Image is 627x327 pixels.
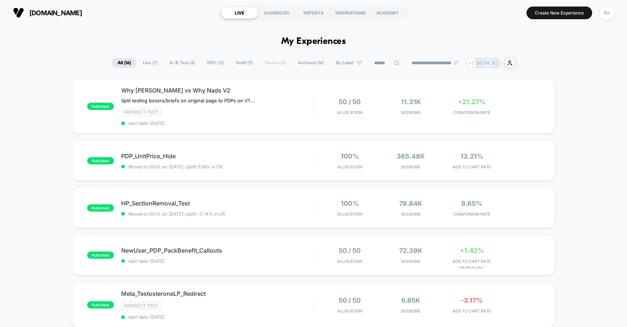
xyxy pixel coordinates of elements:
[281,36,346,47] h1: My Experiences
[443,308,500,314] span: ADD TO CART RATE
[337,110,362,115] span: Allocation
[121,108,161,116] span: Redirect Test
[341,200,359,207] span: 100%
[128,211,225,217] span: Moved to 100% on: [DATE] . Uplift: -0.74% in CR
[399,200,422,207] span: 78.84k
[443,164,500,169] span: ADD TO CART RATE
[460,152,483,160] span: 13.21%
[339,98,361,106] span: 50 / 50
[121,120,313,126] span: start date: [DATE]
[458,98,485,106] span: +21.27%
[526,7,592,19] button: Create New Experience
[341,152,359,160] span: 100%
[292,58,329,68] span: Archived ( 16 )
[399,247,422,254] span: 72.39k
[460,247,484,254] span: +1.42%
[121,290,313,297] span: Meta_TestosteroneLP_Redirect
[121,152,313,160] span: PDP_UnitPrice_Hide
[461,200,482,207] span: 8.65%
[382,110,439,115] span: Sessions
[382,164,439,169] span: Sessions
[138,58,163,68] span: Live ( 7 )
[87,103,114,110] span: published
[476,60,482,66] p: DB
[443,259,500,264] span: ADD TO CART RATE
[598,5,616,20] button: RJ
[382,212,439,217] span: Sessions
[87,252,114,259] span: published
[454,61,458,65] img: end
[128,164,222,169] span: Moved to 100% on: [DATE] . Uplift: 3.68% in CR
[401,98,421,106] span: 11.31k
[201,58,229,68] span: 100% ( 3 )
[121,258,313,264] span: start date: [DATE]
[258,7,295,19] div: AUDIENCES
[87,204,114,212] span: published
[337,164,362,169] span: Allocation
[121,302,161,310] span: Redirect Test
[230,58,258,68] span: Draft ( 9 )
[443,110,500,115] span: CONVERSION RATE
[461,297,483,304] span: -3.17%
[466,58,476,68] div: + 3
[121,98,256,103] span: Split testing boxers/briefs on original page to PDPs on V1 vs. buy box on LP on V2
[121,314,313,320] span: start date: [DATE]
[401,297,420,304] span: 6.85k
[121,247,313,254] span: NewUser_PDP_PackBenefit_Callouts
[336,60,353,66] span: By Label
[492,60,498,66] p: RJ
[337,212,362,217] span: Allocation
[164,58,200,68] span: A/B Test ( 4 )
[600,6,614,20] div: RJ
[484,60,490,66] p: FK
[87,157,114,164] span: published
[443,266,500,269] span: for 4Pack_Only
[337,259,362,264] span: Allocation
[397,152,425,160] span: 365.48k
[13,7,24,18] img: Visually logo
[382,259,439,264] span: Sessions
[382,308,439,314] span: Sessions
[87,301,114,308] span: published
[339,297,361,304] span: 50 / 50
[11,7,84,19] button: [DOMAIN_NAME]
[443,212,500,217] span: CONVERSION RATE
[369,7,406,19] div: ACADEMY
[121,87,313,94] span: Why [PERSON_NAME] vs Why Nads V2
[337,308,362,314] span: Allocation
[112,58,136,68] span: All ( 16 )
[29,9,82,17] span: [DOMAIN_NAME]
[221,7,258,19] div: LIVE
[339,247,361,254] span: 50 / 50
[332,7,369,19] div: INSPIRATIONS
[121,200,313,207] span: HP_SectionRemoval_Test
[295,7,332,19] div: REPORTS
